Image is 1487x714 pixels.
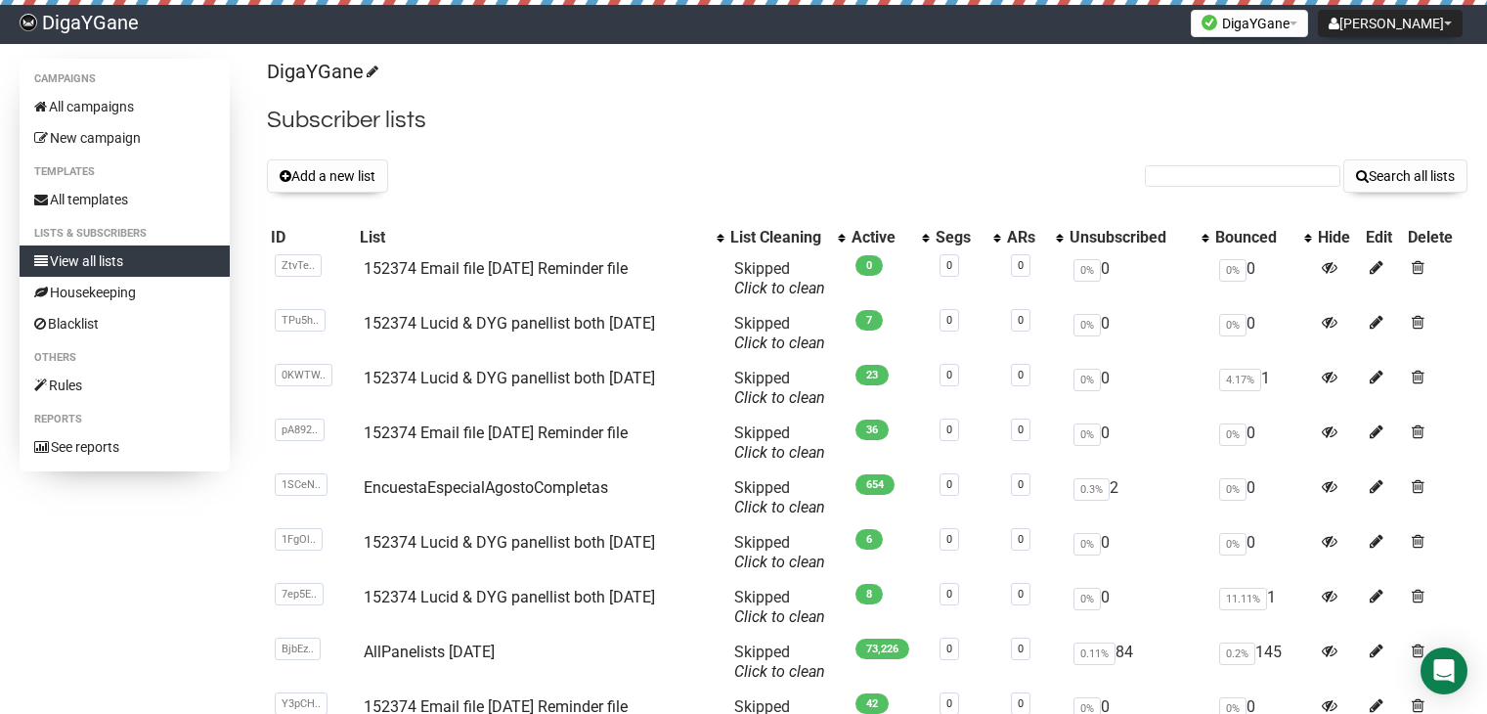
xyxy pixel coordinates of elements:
a: DigaYGane [267,60,375,83]
td: 0 [1066,525,1211,580]
img: favicons [1202,15,1217,30]
th: Hide: No sort applied, sorting is disabled [1314,224,1363,251]
td: 0 [1211,306,1314,361]
a: 0 [946,643,952,655]
div: List [360,228,708,247]
span: 0 [855,255,883,276]
div: Open Intercom Messenger [1421,647,1467,694]
span: 42 [855,693,889,714]
a: Rules [20,370,230,401]
div: Hide [1318,228,1359,247]
a: New campaign [20,122,230,154]
span: Skipped [734,314,825,352]
li: Templates [20,160,230,184]
span: 0% [1219,424,1246,446]
li: Others [20,346,230,370]
a: 152374 Email file [DATE] Reminder file [364,424,628,442]
span: 0% [1073,369,1101,391]
span: 23 [855,365,889,385]
span: TPu5h.. [275,309,326,332]
th: List: No sort applied, activate to apply an ascending sort [356,224,727,251]
a: Click to clean [734,334,825,352]
td: 0 [1066,306,1211,361]
a: 0 [1018,588,1024,601]
a: Click to clean [734,443,825,462]
li: Reports [20,408,230,431]
a: 0 [946,588,952,601]
span: 0.11% [1073,643,1115,665]
a: 0 [946,478,952,491]
a: 0 [946,259,952,272]
span: 0% [1219,533,1246,556]
th: Delete: No sort applied, sorting is disabled [1404,224,1467,251]
td: 0 [1211,251,1314,306]
a: 0 [1018,533,1024,546]
td: 0 [1211,416,1314,470]
img: f83b26b47af82e482c948364ee7c1d9c [20,14,37,31]
a: Click to clean [734,498,825,516]
a: Click to clean [734,662,825,681]
span: 0.2% [1219,643,1255,665]
td: 0 [1066,251,1211,306]
a: 0 [946,369,952,381]
a: 0 [1018,643,1024,655]
span: pA892.. [275,419,325,441]
div: Segs [936,228,984,247]
a: Housekeeping [20,277,230,308]
span: 0.3% [1073,478,1110,501]
span: 73,226 [855,639,909,659]
span: 0% [1073,588,1101,610]
span: 0% [1073,424,1101,446]
td: 145 [1211,635,1314,690]
a: 152374 Email file [DATE] Reminder file [364,259,628,278]
th: ID: No sort applied, sorting is disabled [267,224,356,251]
span: 0% [1219,314,1246,336]
span: 1FgOl.. [275,528,323,551]
div: Active [852,228,912,247]
a: 0 [1018,697,1024,710]
td: 0 [1066,416,1211,470]
a: See reports [20,431,230,463]
a: 0 [1018,314,1024,327]
td: 84 [1066,635,1211,690]
a: 152374 Lucid & DYG panellist both [DATE] [364,533,655,552]
h2: Subscriber lists [267,103,1467,138]
td: 0 [1211,470,1314,525]
div: Edit [1366,228,1399,247]
span: Skipped [734,424,825,462]
a: Click to clean [734,388,825,407]
th: List Cleaning: No sort applied, activate to apply an ascending sort [726,224,848,251]
a: EncuestaEspecialAgostoCompletas [364,478,608,497]
span: 0% [1073,533,1101,556]
div: List Cleaning [730,228,828,247]
span: 4.17% [1219,369,1261,391]
th: ARs: No sort applied, activate to apply an ascending sort [1003,224,1066,251]
a: 0 [946,697,952,710]
td: 1 [1211,580,1314,635]
button: DigaYGane [1191,10,1308,37]
button: Search all lists [1343,159,1467,193]
td: 0 [1066,361,1211,416]
span: 1SCeN.. [275,473,328,496]
span: Skipped [734,643,825,681]
span: 7ep5E.. [275,583,324,605]
a: 0 [1018,369,1024,381]
th: Segs: No sort applied, activate to apply an ascending sort [932,224,1003,251]
li: Lists & subscribers [20,222,230,245]
a: 152374 Lucid & DYG panellist both [DATE] [364,588,655,606]
div: Bounced [1215,228,1294,247]
span: 11.11% [1219,588,1267,610]
th: Edit: No sort applied, sorting is disabled [1362,224,1403,251]
td: 0 [1066,580,1211,635]
span: 0% [1219,478,1246,501]
td: 1 [1211,361,1314,416]
span: BjbEz.. [275,638,321,660]
a: 152374 Lucid & DYG panellist both [DATE] [364,314,655,333]
li: Campaigns [20,67,230,91]
a: Click to clean [734,279,825,297]
a: 0 [946,314,952,327]
a: 0 [1018,478,1024,491]
a: All campaigns [20,91,230,122]
span: 0% [1219,259,1246,282]
span: 0% [1073,259,1101,282]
